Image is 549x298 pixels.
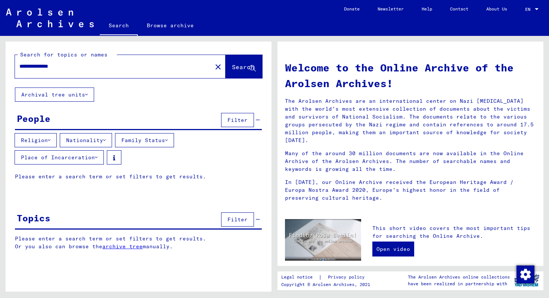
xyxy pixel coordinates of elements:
[138,16,203,34] a: Browse archive
[15,173,262,181] p: Please enter a search term or set filters to get results.
[17,112,50,125] div: People
[281,273,319,281] a: Legal notice
[15,87,94,102] button: Archival tree units
[281,273,373,281] div: |
[285,97,536,144] p: The Arolsen Archives are an international center on Nazi [MEDICAL_DATA] with the world’s most ext...
[517,265,534,283] img: Change consent
[15,235,262,251] p: Please enter a search term or set filters to get results. Or you also can browse the manually.
[100,16,138,36] a: Search
[15,150,104,165] button: Place of Incarceration
[285,60,536,91] h1: Welcome to the Online Archive of the Arolsen Archives!
[516,265,534,283] div: Change consent
[15,133,57,147] button: Religion
[17,211,50,225] div: Topics
[281,281,373,288] p: Copyright © Arolsen Archives, 2021
[60,133,112,147] button: Nationality
[115,133,174,147] button: Family Status
[285,178,536,202] p: In [DATE], our Online Archive received the European Heritage Award / Europa Nostra Award 2020, Eu...
[513,271,541,290] img: yv_logo.png
[211,59,226,74] button: Clear
[102,243,143,250] a: archive tree
[372,242,414,256] a: Open video
[221,113,254,127] button: Filter
[6,9,94,27] img: Arolsen_neg.svg
[227,117,248,123] span: Filter
[408,280,510,287] p: have been realized in partnership with
[20,51,108,58] mat-label: Search for topics or names
[232,63,254,71] span: Search
[372,224,536,240] p: This short video covers the most important tips for searching the Online Archive.
[226,55,262,78] button: Search
[214,62,223,71] mat-icon: close
[227,216,248,223] span: Filter
[525,7,533,12] span: EN
[285,219,361,261] img: video.jpg
[285,150,536,173] p: Many of the around 30 million documents are now available in the Online Archive of the Arolsen Ar...
[221,212,254,227] button: Filter
[408,274,510,280] p: The Arolsen Archives online collections
[322,273,373,281] a: Privacy policy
